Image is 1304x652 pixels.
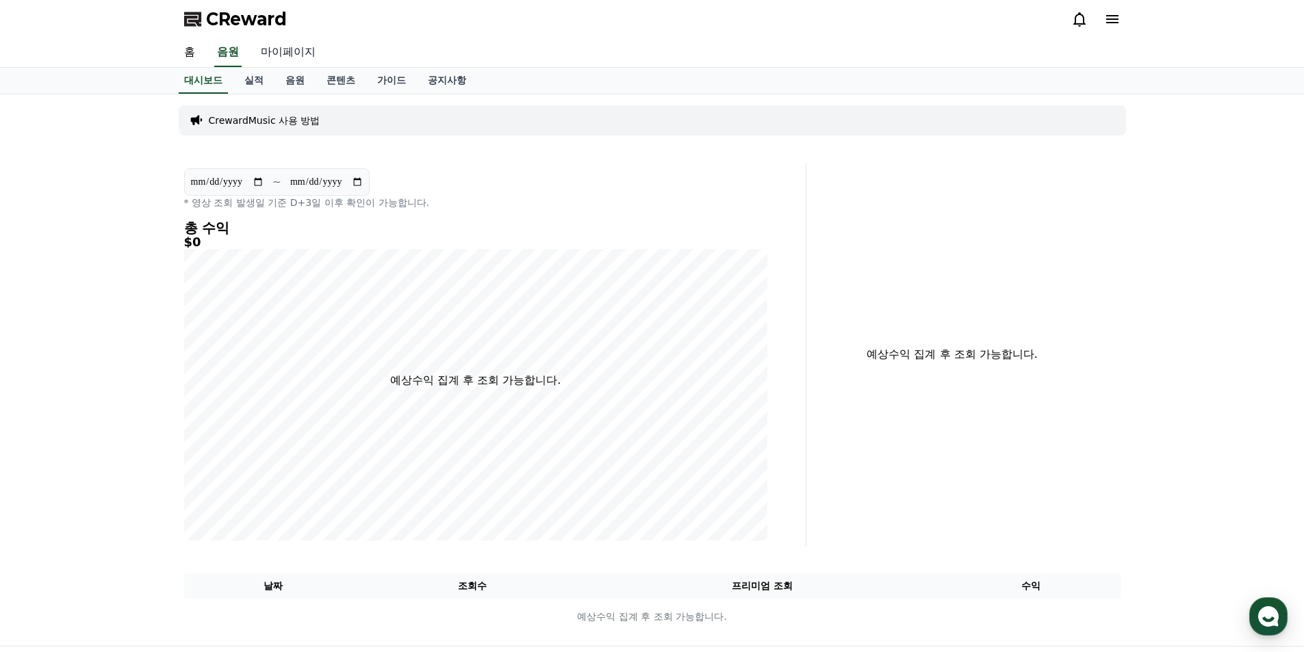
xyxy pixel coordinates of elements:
[274,68,316,94] a: 음원
[185,610,1120,624] p: 예상수익 집계 후 조회 가능합니다.
[817,346,1088,363] p: 예상수익 집계 후 조회 가능합니다.
[184,196,767,209] p: * 영상 조회 발생일 기준 D+3일 이후 확인이 가능합니다.
[90,434,177,468] a: 대화
[125,455,142,466] span: 대화
[209,114,320,127] a: CrewardMusic 사용 방법
[184,235,767,249] h5: $0
[179,68,228,94] a: 대시보드
[214,38,242,67] a: 음원
[184,573,363,599] th: 날짜
[390,372,561,389] p: 예상수익 집계 후 조회 가능합니다.
[942,573,1121,599] th: 수익
[184,220,767,235] h4: 총 수익
[272,174,281,190] p: ~
[233,68,274,94] a: 실적
[417,68,477,94] a: 공지사항
[4,434,90,468] a: 홈
[250,38,327,67] a: 마이페이지
[43,454,51,465] span: 홈
[366,68,417,94] a: 가이드
[177,434,263,468] a: 설정
[173,38,206,67] a: 홈
[362,573,582,599] th: 조회수
[212,454,228,465] span: 설정
[184,8,287,30] a: CReward
[206,8,287,30] span: CReward
[583,573,942,599] th: 프리미엄 조회
[316,68,366,94] a: 콘텐츠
